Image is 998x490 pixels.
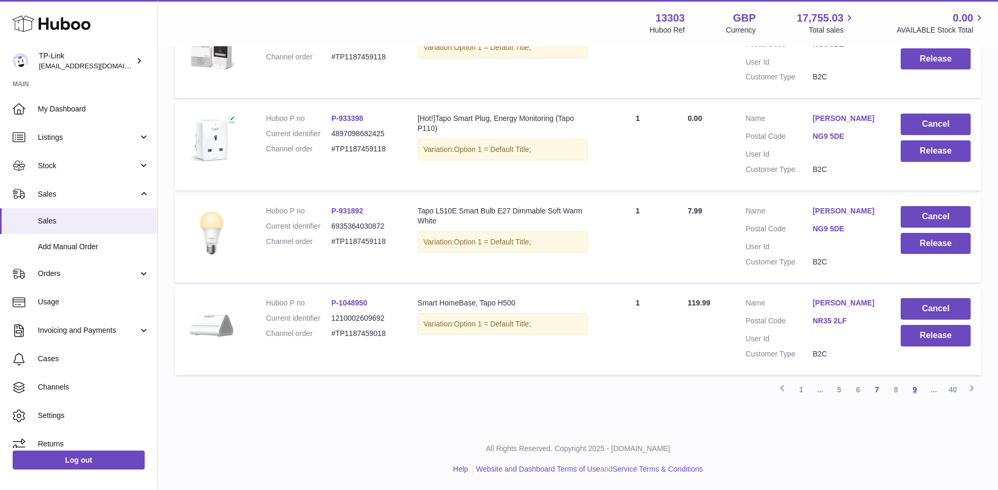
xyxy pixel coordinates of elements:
[38,354,149,364] span: Cases
[13,451,145,469] a: Log out
[598,103,677,190] td: 1
[745,149,813,159] dt: User Id
[185,298,238,351] img: listpage_large_20241231040602k.png
[454,145,531,154] span: Option 1 = Default Title;
[331,114,364,122] a: P-933398
[688,207,702,215] span: 7.99
[943,380,962,399] a: 40
[901,140,971,162] button: Release
[418,114,588,134] div: [Hot!]Tapo Smart Plug, Energy Monitoring (Tapo P110)
[185,114,238,166] img: Tapo-P110_UK_1.0_1909_English_01_large_1569563931592x.jpg
[331,237,397,247] dd: #TP1187459118
[472,464,703,474] li: and
[454,320,531,328] span: Option 1 = Default Title;
[813,224,880,234] a: NG9 5DE
[38,411,149,421] span: Settings
[813,349,880,359] dd: B2C
[266,129,331,139] dt: Current identifier
[745,316,813,329] dt: Postal Code
[797,11,855,35] a: 17,755.03 Total sales
[38,242,149,252] span: Add Manual Order
[901,206,971,228] button: Cancel
[38,161,138,171] span: Stock
[813,131,880,141] a: NG9 5DE
[454,238,531,246] span: Option 1 = Default Title;
[813,298,880,308] a: [PERSON_NAME]
[745,224,813,237] dt: Postal Code
[813,165,880,175] dd: B2C
[745,349,813,359] dt: Customer Type
[688,299,710,307] span: 119.99
[830,380,849,399] a: 5
[418,231,588,253] div: Variation:
[13,53,28,69] img: gaby.chen@tp-link.com
[418,139,588,160] div: Variation:
[38,189,138,199] span: Sales
[813,114,880,124] a: [PERSON_NAME]
[849,380,868,399] a: 6
[745,57,813,67] dt: User Id
[166,444,990,454] p: All Rights Reserved. Copyright 2025 - [DOMAIN_NAME]
[331,313,397,323] dd: 1210002609692
[38,382,149,392] span: Channels
[185,22,238,74] img: D230S1main.jpg
[901,233,971,254] button: Release
[811,380,830,399] span: ...
[901,114,971,135] button: Cancel
[886,380,905,399] a: 8
[797,11,843,25] span: 17,755.03
[901,48,971,70] button: Release
[745,298,813,311] dt: Name
[901,298,971,320] button: Cancel
[726,25,756,35] div: Currency
[809,25,855,35] span: Total sales
[745,257,813,267] dt: Customer Type
[38,132,138,142] span: Listings
[331,299,368,307] a: P-1048950
[266,206,331,216] dt: Huboo P no
[331,207,364,215] a: P-931892
[39,62,155,70] span: [EMAIL_ADDRESS][DOMAIN_NAME]
[896,11,985,35] a: 0.00 AVAILABLE Stock Total
[38,439,149,449] span: Returns
[38,216,149,226] span: Sales
[266,313,331,323] dt: Current identifier
[39,51,134,71] div: TP-Link
[733,11,755,25] strong: GBP
[868,380,886,399] a: 7
[905,380,924,399] a: 9
[745,114,813,126] dt: Name
[813,257,880,267] dd: B2C
[454,43,531,52] span: Option 1 = Default Title;
[266,237,331,247] dt: Channel order
[792,380,811,399] a: 1
[745,72,813,82] dt: Customer Type
[598,196,677,283] td: 1
[331,329,397,339] dd: #TP1187459018
[418,313,588,335] div: Variation:
[598,288,677,375] td: 1
[331,52,397,62] dd: #TP1187459118
[266,52,331,62] dt: Channel order
[924,380,943,399] span: ...
[688,114,702,122] span: 0.00
[745,242,813,252] dt: User Id
[650,25,685,35] div: Huboo Ref
[418,298,588,308] div: Smart HomeBase, Tapo H500
[813,206,880,216] a: [PERSON_NAME]
[745,334,813,344] dt: User Id
[745,206,813,219] dt: Name
[38,104,149,114] span: My Dashboard
[266,114,331,124] dt: Huboo P no
[418,206,588,226] div: Tapo L510E Smart Bulb E27 Dimmable Soft Warm White
[745,165,813,175] dt: Customer Type
[38,269,138,279] span: Orders
[598,11,677,98] td: 1
[331,221,397,231] dd: 6935364030872
[453,465,468,473] a: Help
[901,325,971,346] button: Release
[896,25,985,35] span: AVAILABLE Stock Total
[266,329,331,339] dt: Channel order
[266,221,331,231] dt: Current identifier
[813,316,880,326] a: NR35 2LF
